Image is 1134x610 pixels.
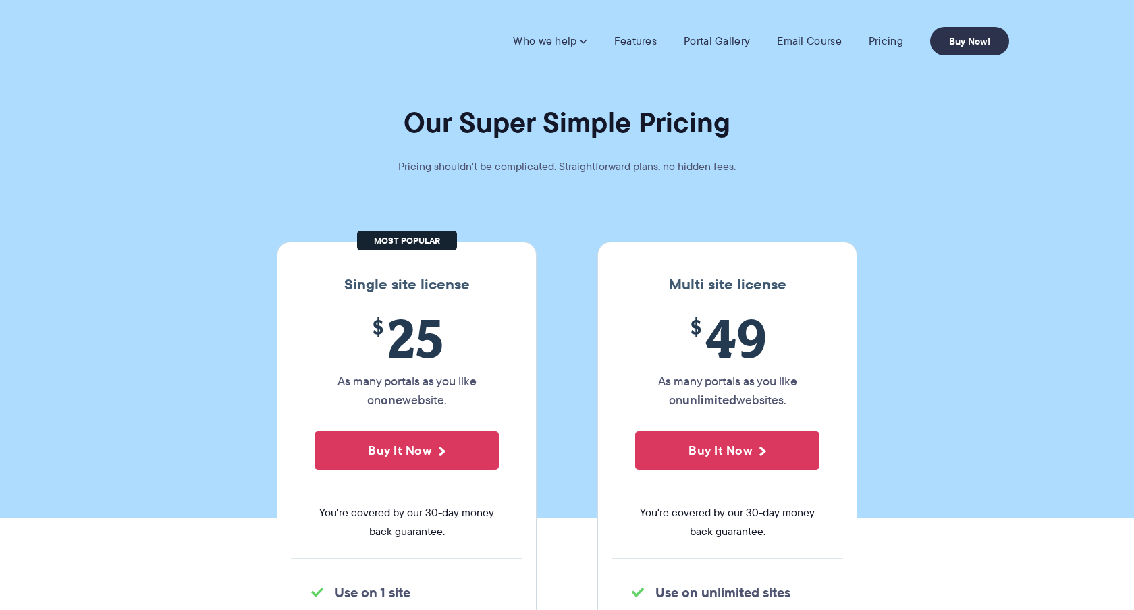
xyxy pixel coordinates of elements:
[614,34,657,48] a: Features
[612,276,843,294] h3: Multi site license
[777,34,842,48] a: Email Course
[315,503,499,541] span: You're covered by our 30-day money back guarantee.
[682,391,736,409] strong: unlimited
[291,276,522,294] h3: Single site license
[513,34,587,48] a: Who we help
[869,34,903,48] a: Pricing
[381,391,402,409] strong: one
[635,307,819,368] span: 49
[930,27,1009,55] a: Buy Now!
[635,503,819,541] span: You're covered by our 30-day money back guarantee.
[635,431,819,470] button: Buy It Now
[655,582,790,603] strong: Use on unlimited sites
[684,34,750,48] a: Portal Gallery
[315,372,499,410] p: As many portals as you like on website.
[315,431,499,470] button: Buy It Now
[364,157,769,176] p: Pricing shouldn't be complicated. Straightforward plans, no hidden fees.
[335,582,410,603] strong: Use on 1 site
[315,307,499,368] span: 25
[635,372,819,410] p: As many portals as you like on websites.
